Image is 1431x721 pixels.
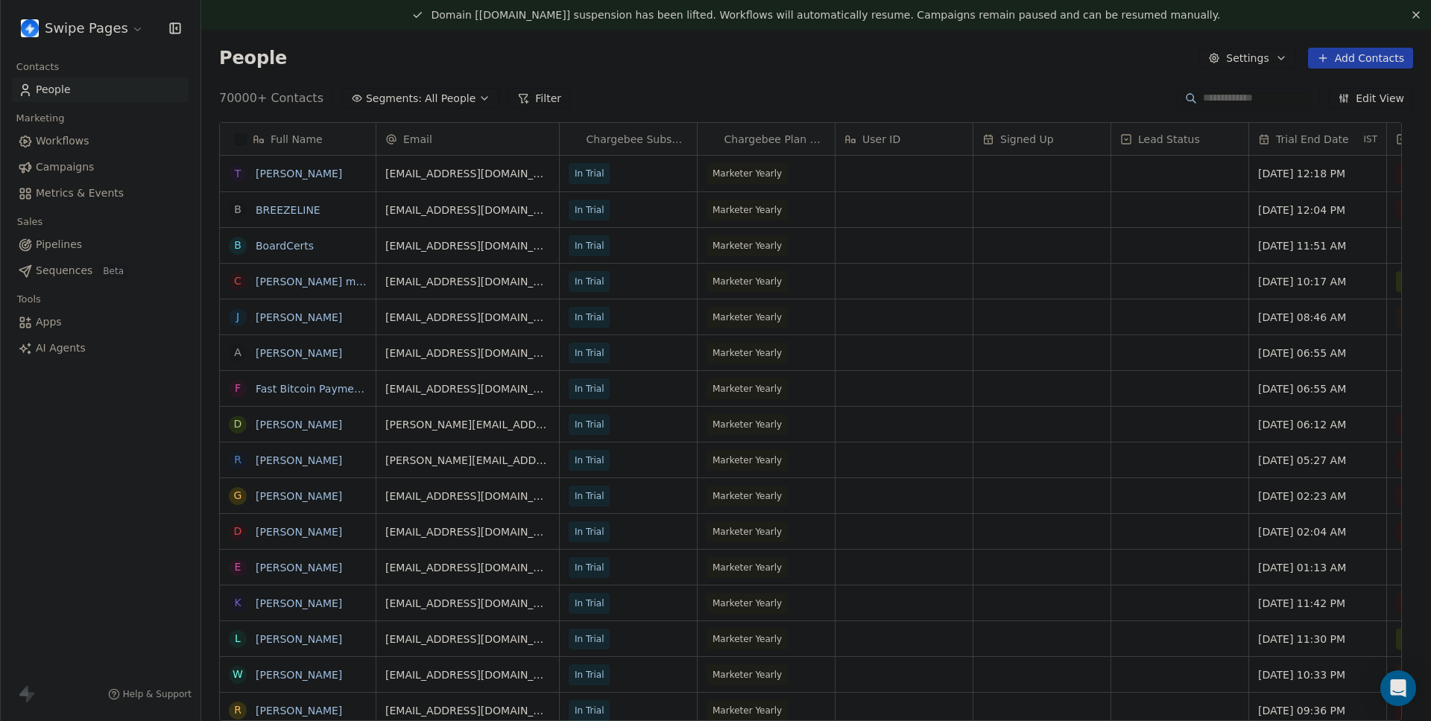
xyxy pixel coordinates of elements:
span: Tools [10,288,47,311]
div: a [234,345,241,360]
a: BoardCerts [256,240,314,252]
img: user_01J93QE9VH11XXZQZDP4TWZEES.jpg [21,19,39,37]
span: Marketer Yearly [713,203,782,217]
span: Chargebee Plan Name [724,132,826,147]
span: [DATE] 02:04 AM [1258,524,1377,539]
div: c [234,273,241,289]
span: In Trial [575,417,604,432]
span: AI Agents [36,340,86,356]
span: Marketer Yearly [713,381,782,396]
span: In Trial [575,703,604,718]
div: F [235,381,241,396]
span: In Trial [575,381,604,396]
span: [DATE] 06:55 AM [1258,346,1377,360]
span: Marketer Yearly [713,453,782,468]
span: [DATE] 11:42 PM [1258,596,1377,611]
span: Signed Up [1000,132,1054,147]
span: In Trial [575,453,604,468]
a: [PERSON_NAME] [256,526,342,538]
div: g [234,488,242,504]
span: [EMAIL_ADDRESS][DOMAIN_NAME] [385,489,550,504]
a: [PERSON_NAME] [256,705,342,717]
div: Trial End DateIST [1249,123,1386,155]
span: In Trial [575,274,604,289]
span: Marketer Yearly [713,310,782,325]
span: Marketer Yearly [713,524,782,539]
a: SequencesBeta [12,258,189,283]
span: Metrics & Events [36,185,124,201]
div: D [234,416,242,432]
span: In Trial [575,560,604,575]
span: Apps [36,314,62,330]
span: [DATE] 10:33 PM [1258,667,1377,682]
span: Marketer Yearly [713,417,782,432]
span: Marketer Yearly [713,667,782,682]
div: W [233,667,243,682]
span: Marketer Yearly [713,166,782,181]
span: Full Name [271,132,323,147]
span: [EMAIL_ADDRESS][DOMAIN_NAME] [385,166,550,181]
a: People [12,77,189,102]
span: Marketer Yearly [713,238,782,253]
span: Beta [98,264,128,279]
span: [DATE] 12:04 PM [1258,203,1377,217]
span: [EMAIL_ADDRESS][DOMAIN_NAME] [385,274,550,289]
span: Swipe Pages [45,19,128,38]
a: [PERSON_NAME] [256,419,342,431]
a: [PERSON_NAME] [256,311,342,323]
span: Sales [10,211,49,233]
span: [DATE] 08:46 AM [1258,310,1377,325]
span: People [219,47,287,69]
span: Marketing [10,107,71,130]
span: [EMAIL_ADDRESS][DOMAIN_NAME] [385,203,550,217]
span: Trial End Date [1276,132,1349,147]
div: R [234,452,241,468]
span: [EMAIL_ADDRESS][DOMAIN_NAME] [385,524,550,539]
button: Edit View [1329,88,1413,109]
button: Add Contacts [1308,48,1413,69]
div: Email [376,123,559,155]
span: Domain [[DOMAIN_NAME]] suspension has been lifted. Workflows will automatically resume. Campaigns... [431,9,1220,21]
img: Chargebee [569,53,581,226]
span: Sequences [36,263,92,279]
span: Marketer Yearly [713,560,782,575]
span: In Trial [575,596,604,611]
span: Marketer Yearly [713,346,782,360]
span: Pipelines [36,237,82,252]
div: J [236,309,239,325]
div: ChargebeeChargebee Subscription Status [560,123,697,155]
a: Fast Bitcoin Payments. $7434 Available Now >>> [URL][DOMAIN_NAME] <<< 88726485 [256,383,721,395]
div: T [235,166,241,182]
span: In Trial [575,632,604,647]
span: Marketer Yearly [713,596,782,611]
span: All People [425,91,476,107]
span: In Trial [575,667,604,682]
div: Lead Status [1111,123,1248,155]
button: Filter [508,88,570,109]
span: Lead Status [1138,132,1200,147]
div: K [234,595,241,611]
span: Marketer Yearly [713,703,782,718]
a: AI Agents [12,336,189,360]
span: [DATE] 05:27 AM [1258,453,1377,468]
img: Chargebee [707,53,718,226]
span: [DATE] 12:18 PM [1258,166,1377,181]
span: [DATE] 10:17 AM [1258,274,1377,289]
span: Workflows [36,133,89,149]
span: [EMAIL_ADDRESS][DOMAIN_NAME] [385,381,550,396]
span: [DATE] 09:36 PM [1258,703,1377,718]
a: [PERSON_NAME] [256,454,342,466]
span: [PERSON_NAME][EMAIL_ADDRESS][DOMAIN_NAME] [385,417,550,432]
a: [PERSON_NAME] [256,597,342,609]
span: [EMAIL_ADDRESS][DOMAIN_NAME] [385,310,550,325]
span: Marketer Yearly [713,489,782,504]
a: Campaigns [12,155,189,180]
span: [EMAIL_ADDRESS][DOMAIN_NAME] [385,596,550,611]
span: Chargebee Subscription Status [587,132,688,147]
span: In Trial [575,524,604,539]
a: [PERSON_NAME] [256,168,342,180]
span: IST [1363,133,1377,145]
div: l [235,631,241,647]
span: [EMAIL_ADDRESS][DOMAIN_NAME] [385,632,550,647]
a: [PERSON_NAME] [256,347,342,359]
